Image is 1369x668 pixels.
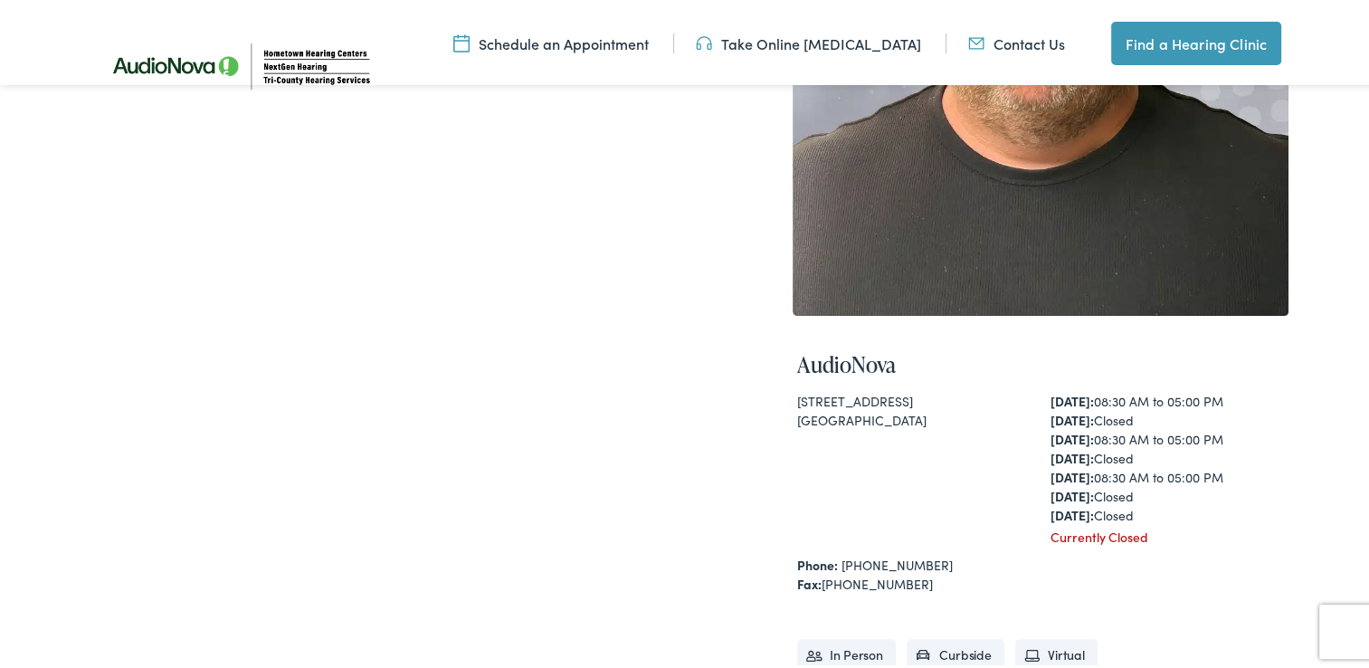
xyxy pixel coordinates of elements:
[797,571,822,589] strong: Fax:
[968,30,984,50] img: utility icon
[1051,445,1094,463] strong: [DATE]:
[1051,464,1094,482] strong: [DATE]:
[797,635,896,667] li: In Person
[1051,483,1094,501] strong: [DATE]:
[696,30,921,50] a: Take Online [MEDICAL_DATA]
[1051,524,1284,543] div: Currently Closed
[841,552,953,570] a: [PHONE_NUMBER]
[1051,426,1094,444] strong: [DATE]:
[797,571,1284,590] div: [PHONE_NUMBER]
[1051,388,1094,406] strong: [DATE]:
[696,30,712,50] img: utility icon
[797,552,838,570] strong: Phone:
[453,30,649,50] a: Schedule an Appointment
[797,407,1031,426] div: [GEOGRAPHIC_DATA]
[1111,18,1281,62] a: Find a Hearing Clinic
[1051,388,1284,521] div: 08:30 AM to 05:00 PM Closed 08:30 AM to 05:00 PM Closed 08:30 AM to 05:00 PM Closed Closed
[453,30,470,50] img: utility icon
[968,30,1065,50] a: Contact Us
[1051,502,1094,520] strong: [DATE]:
[797,348,1284,375] h4: AudioNova
[1015,635,1098,667] li: Virtual
[797,388,1031,407] div: [STREET_ADDRESS]
[907,635,1004,667] li: Curbside
[1051,407,1094,425] strong: [DATE]:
